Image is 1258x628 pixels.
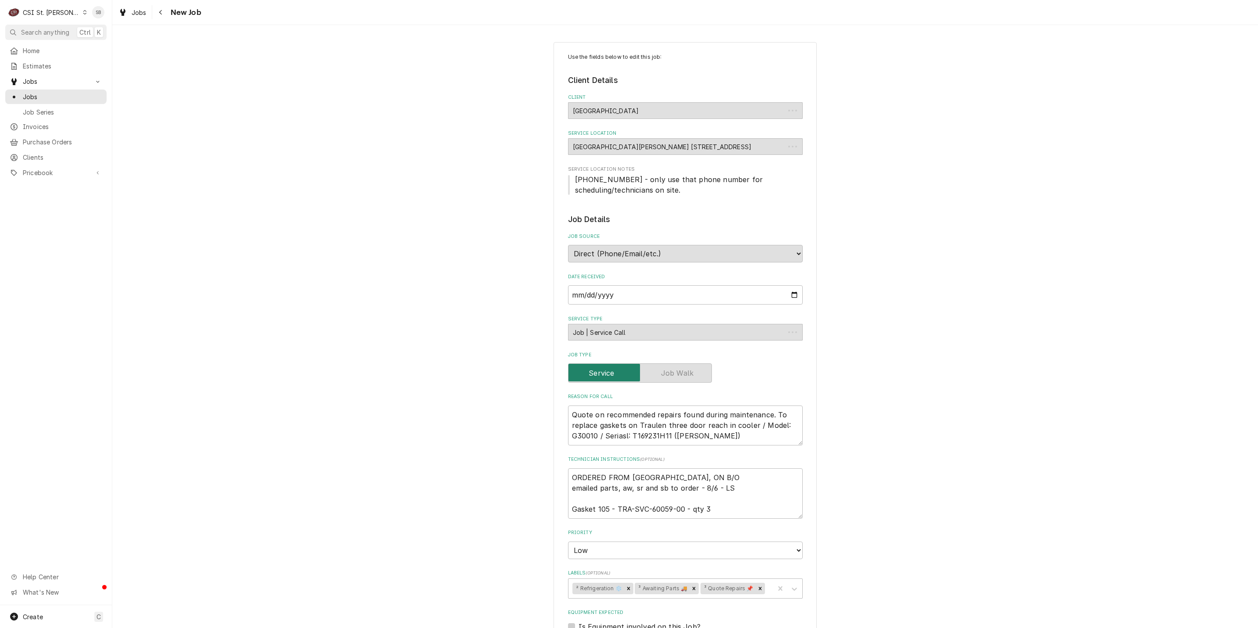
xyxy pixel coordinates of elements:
label: Equipment Expected [568,609,803,616]
label: Job Type [568,352,803,359]
div: CSI St. [PERSON_NAME] [23,8,80,17]
span: Jobs [23,92,102,101]
div: Labels [568,570,803,598]
label: Service Type [568,316,803,323]
legend: Job Details [568,214,803,225]
div: ² Refrigeration ❄️ [572,583,624,594]
textarea: Quote on recommended repairs found during maintenance. To replace gaskets on Traulen three door r... [568,406,803,445]
a: Purchase Orders [5,135,107,149]
label: Priority [568,529,803,536]
a: Go to Pricebook [5,165,107,180]
span: Jobs [23,77,89,86]
button: Navigate back [154,5,168,19]
span: Search anything [21,28,69,37]
div: Remove ³ Quote Repairs 📌 [755,583,765,594]
label: Date Received [568,273,803,280]
div: Priority [568,529,803,559]
span: Estimates [23,61,102,71]
label: Client [568,94,803,101]
a: Invoices [5,119,107,134]
label: Labels [568,570,803,577]
span: What's New [23,588,101,597]
div: SB [92,6,104,18]
span: ( optional ) [586,571,610,575]
a: Estimates [5,59,107,73]
span: [PHONE_NUMBER] - only use that phone number for scheduling/technicians on site. [575,175,765,194]
a: Jobs [5,90,107,104]
span: Service Location Notes [568,166,803,173]
span: Purchase Orders [23,137,102,147]
div: Shayla Bell's Avatar [92,6,104,18]
span: C [96,612,101,621]
span: Ctrl [79,28,91,37]
span: New Job [168,7,201,18]
div: Remove ² Refrigeration ❄️ [624,583,633,594]
span: Create [23,613,43,621]
div: Remove ³ Awaiting Parts 🚚 [689,583,699,594]
a: Clients [5,150,107,165]
span: Pricebook [23,168,89,177]
div: Service Location Notes [568,166,803,195]
div: Job | Service Call [568,324,803,341]
div: Job Type [568,352,803,383]
div: ³ Quote Repairs 📌 [700,583,755,594]
div: Service Type [568,316,803,341]
span: ( optional ) [640,457,665,462]
span: Help Center [23,572,101,581]
div: Service Location [568,130,803,155]
div: Client [568,94,803,119]
a: Go to Jobs [5,74,107,89]
span: Job Series [23,108,102,117]
input: yyyy-mm-dd [568,285,803,305]
label: Technician Instructions [568,456,803,463]
span: Jobs [132,8,147,17]
a: Go to Help Center [5,570,107,584]
div: C [8,6,20,18]
div: Reason For Call [568,393,803,445]
span: Clients [23,153,102,162]
div: Ridge Meadows Elementary School 16 / 777 Ridge Road, Ellisville, MO 63021 [568,138,803,155]
div: Technician Instructions [568,456,803,518]
div: Service [568,363,803,383]
a: Job Series [5,105,107,119]
div: Date Received [568,273,803,305]
div: CSI St. Louis's Avatar [8,6,20,18]
textarea: ORDERED FROM [GEOGRAPHIC_DATA], ON B/O emailed parts, aw, sr and sb to order - 8/6 - LS Gasket 10... [568,468,803,519]
legend: Client Details [568,75,803,86]
span: K [97,28,101,37]
span: Home [23,46,102,55]
a: Go to What's New [5,585,107,599]
a: Home [5,43,107,58]
label: Service Location [568,130,803,137]
p: Use the fields below to edit this job: [568,53,803,61]
span: Invoices [23,122,102,131]
button: Search anythingCtrlK [5,25,107,40]
span: Service Location Notes [568,174,803,195]
div: Job Source [568,233,803,262]
a: Jobs [115,5,150,20]
div: Rockwood School District [568,102,803,119]
div: ³ Awaiting Parts 🚚 [635,583,689,594]
label: Reason For Call [568,393,803,400]
label: Job Source [568,233,803,240]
